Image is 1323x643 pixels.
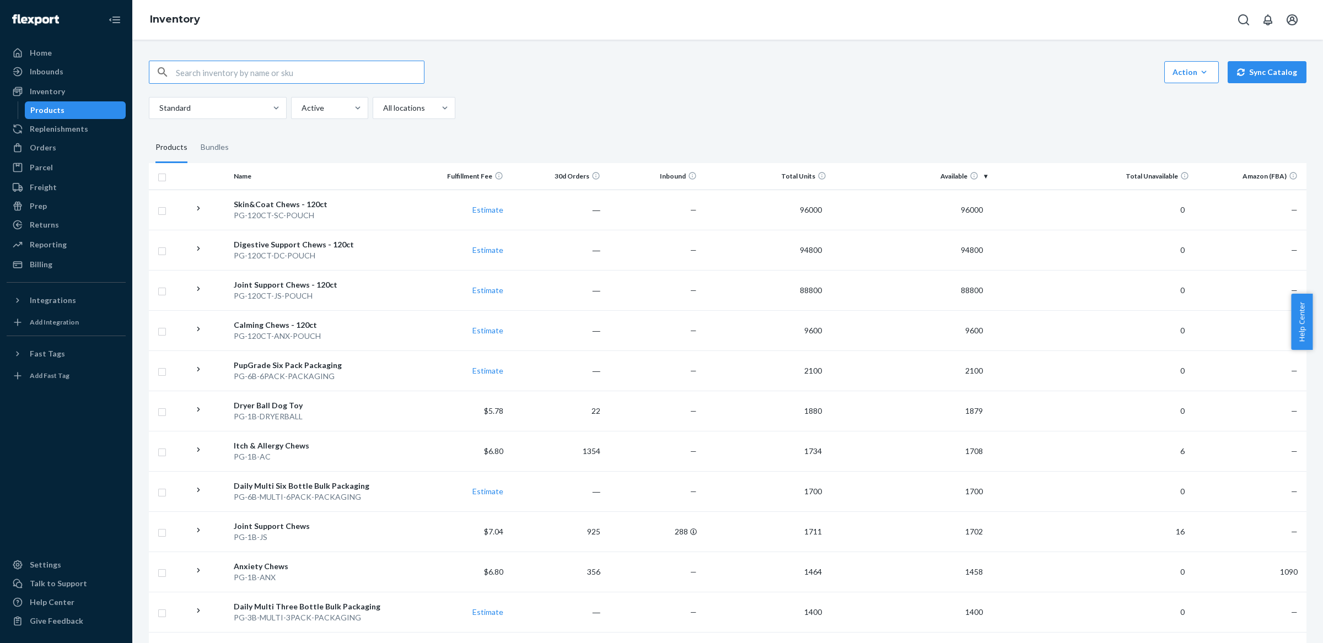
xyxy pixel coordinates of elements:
[1193,552,1306,592] td: 1090
[30,162,53,173] div: Parcel
[690,205,697,214] span: —
[800,366,826,375] span: 2100
[7,593,126,611] a: Help Center
[1291,446,1298,456] span: —
[30,66,63,77] div: Inbounds
[234,601,406,612] div: Daily Multi Three Bottle Bulk Packaging
[961,607,987,617] span: 1400
[234,371,406,382] div: PG-6B-6PACK-PACKAGING
[800,446,826,456] span: 1734
[1176,326,1189,335] span: 0
[30,201,47,212] div: Prep
[1291,406,1298,415] span: —
[956,245,987,255] span: 94800
[30,182,57,193] div: Freight
[484,527,503,536] span: $7.04
[472,326,503,335] a: Estimate
[508,270,605,310] td: ―
[1176,446,1189,456] span: 6
[690,245,697,255] span: —
[7,44,126,62] a: Home
[1257,9,1279,31] button: Open notifications
[1291,527,1298,536] span: —
[508,511,605,552] td: 925
[508,230,605,270] td: ―
[961,527,987,536] span: 1702
[30,259,52,270] div: Billing
[1164,61,1219,83] button: Action
[229,163,411,190] th: Name
[508,592,605,632] td: ―
[300,102,302,114] input: Active
[472,245,503,255] a: Estimate
[234,451,406,462] div: PG-1B-AC
[30,239,67,250] div: Reporting
[1176,205,1189,214] span: 0
[1171,527,1189,536] span: 16
[1176,607,1189,617] span: 0
[234,572,406,583] div: PG-1B-ANX
[104,9,126,31] button: Close Navigation
[484,406,503,415] span: $5.78
[800,406,826,415] span: 1880
[961,567,987,576] span: 1458
[234,290,406,301] div: PG-120CT-JS-POUCH
[956,205,987,214] span: 96000
[1176,406,1189,415] span: 0
[30,615,83,626] div: Give Feedback
[1291,366,1298,375] span: —
[956,285,987,295] span: 88800
[800,326,826,335] span: 9600
[961,446,987,456] span: 1708
[234,480,406,491] div: Daily Multi Six Bottle Bulk Packaging
[472,366,503,375] a: Estimate
[30,295,76,306] div: Integrations
[690,285,697,295] span: —
[690,446,697,456] span: —
[155,132,187,163] div: Products
[382,102,383,114] input: All locations
[690,406,697,415] span: —
[30,123,88,134] div: Replenishments
[7,216,126,234] a: Returns
[1291,607,1298,617] span: —
[7,83,126,100] a: Inventory
[30,317,79,327] div: Add Integration
[7,197,126,215] a: Prep
[508,431,605,471] td: 1354
[795,285,826,295] span: 88800
[7,236,126,253] a: Reporting
[472,607,503,617] a: Estimate
[234,411,406,422] div: PG-1B-DRYERBALL
[7,345,126,363] button: Fast Tags
[961,366,987,375] span: 2100
[7,314,126,331] a: Add Integration
[234,400,406,411] div: Dryer Ball Dog Toy
[7,139,126,156] a: Orders
[795,245,826,255] span: 94800
[961,487,987,496] span: 1700
[7,120,126,138] a: Replenishments
[7,179,126,196] a: Freight
[508,163,605,190] th: 30d Orders
[7,159,126,176] a: Parcel
[992,163,1193,190] th: Total Unavailable
[795,205,826,214] span: 96000
[1291,285,1298,295] span: —
[1291,245,1298,255] span: —
[961,406,987,415] span: 1879
[30,47,52,58] div: Home
[12,14,59,25] img: Flexport logo
[7,367,126,385] a: Add Fast Tag
[961,326,987,335] span: 9600
[234,239,406,250] div: Digestive Support Chews - 120ct
[605,511,702,552] td: 288
[176,61,424,83] input: Search inventory by name or sku
[472,487,503,496] a: Estimate
[1176,567,1189,576] span: 0
[690,487,697,496] span: —
[1291,294,1313,350] button: Help Center
[234,612,406,623] div: PG-3B-MULTI-3PACK-PACKAGING
[800,527,826,536] span: 1711
[7,575,126,592] button: Talk to Support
